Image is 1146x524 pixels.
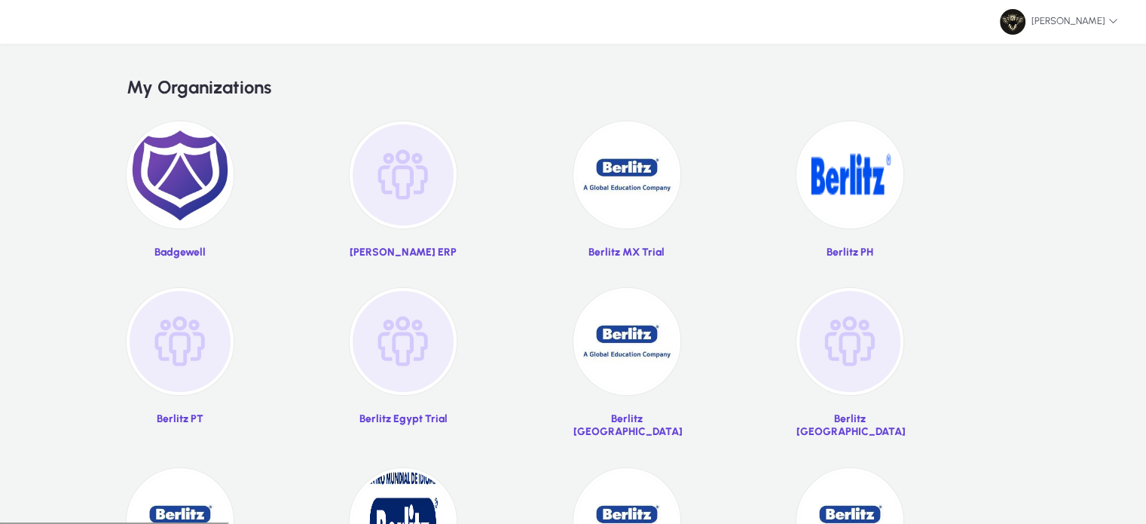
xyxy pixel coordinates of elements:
img: 34.jpg [573,288,680,395]
img: organization-placeholder.png [127,288,234,395]
p: Berlitz [GEOGRAPHIC_DATA] [796,413,903,438]
button: [PERSON_NAME] [988,8,1130,35]
img: organization-placeholder.png [350,288,457,395]
img: 27.jpg [573,121,680,228]
a: Berlitz PT [127,288,234,449]
p: Berlitz [GEOGRAPHIC_DATA] [573,413,680,438]
img: 77.jpg [1000,9,1025,35]
p: Berlitz PH [796,247,903,259]
a: Berlitz [GEOGRAPHIC_DATA] [796,288,903,449]
span: [PERSON_NAME] [1000,9,1118,35]
img: organization-placeholder.png [350,121,457,228]
a: Berlitz MX Trial [573,121,680,270]
img: 28.png [796,121,903,228]
p: Berlitz MX Trial [573,247,680,259]
a: [PERSON_NAME] ERP [350,121,457,270]
a: Berlitz PH [796,121,903,270]
img: organization-placeholder.png [796,288,903,395]
a: Berlitz [GEOGRAPHIC_DATA] [573,288,680,449]
p: Badgewell [127,247,234,259]
p: Berlitz Egypt Trial [350,413,457,426]
h2: My Organizations [127,77,1019,99]
p: Berlitz PT [127,413,234,426]
img: 2.png [127,121,234,228]
p: [PERSON_NAME] ERP [350,247,457,259]
a: Berlitz Egypt Trial [350,288,457,449]
a: Badgewell [127,121,234,270]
